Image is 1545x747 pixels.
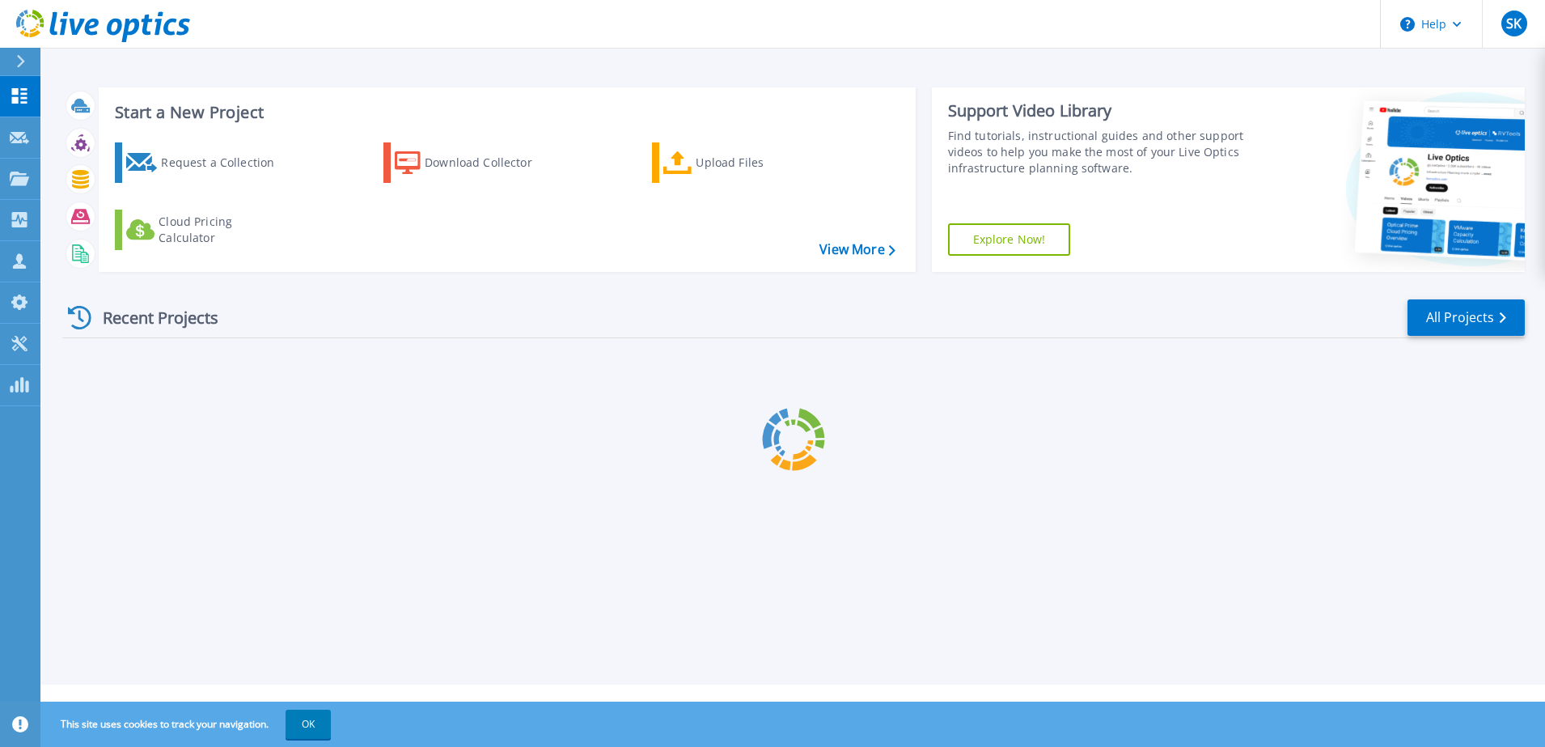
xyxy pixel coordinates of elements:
[159,214,288,246] div: Cloud Pricing Calculator
[115,104,895,121] h3: Start a New Project
[115,142,295,183] a: Request a Collection
[948,223,1071,256] a: Explore Now!
[44,710,331,739] span: This site uses cookies to track your navigation.
[1407,299,1525,336] a: All Projects
[652,142,832,183] a: Upload Files
[62,298,240,337] div: Recent Projects
[425,146,554,179] div: Download Collector
[696,146,825,179] div: Upload Files
[383,142,564,183] a: Download Collector
[948,100,1251,121] div: Support Video Library
[948,128,1251,176] div: Find tutorials, instructional guides and other support videos to help you make the most of your L...
[1506,17,1522,30] span: SK
[286,710,331,739] button: OK
[819,242,895,257] a: View More
[161,146,290,179] div: Request a Collection
[115,210,295,250] a: Cloud Pricing Calculator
